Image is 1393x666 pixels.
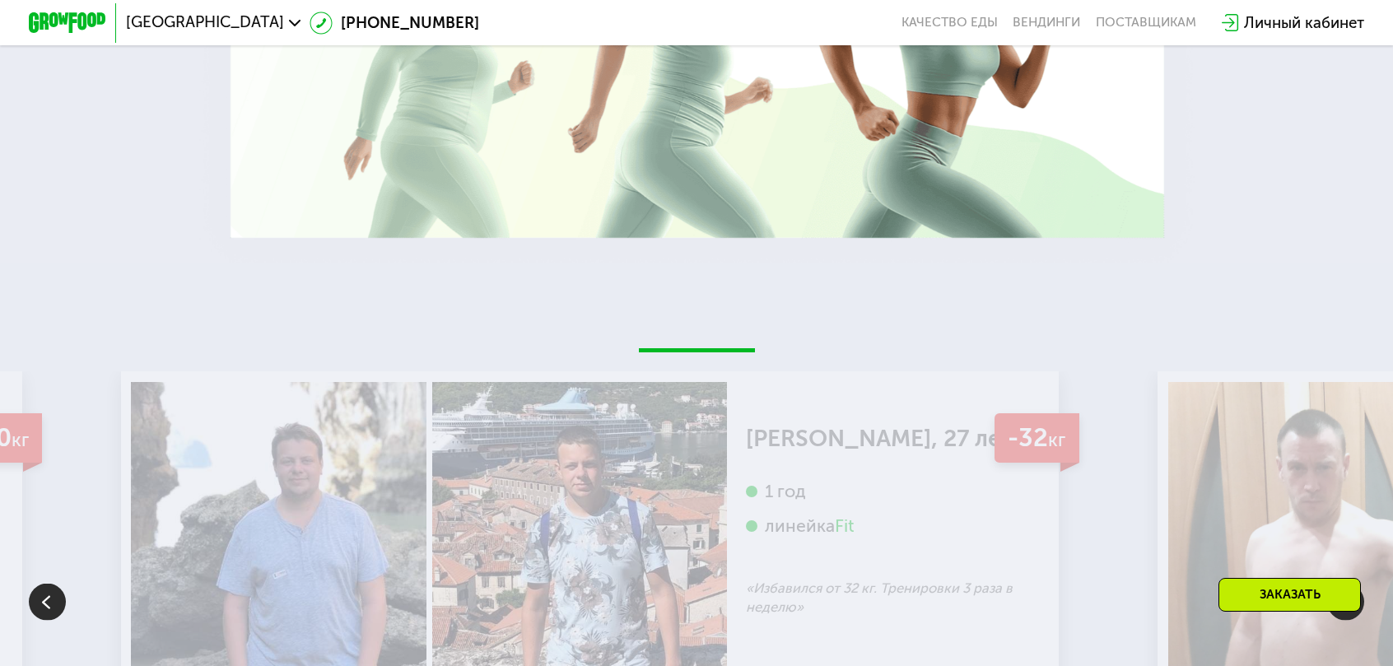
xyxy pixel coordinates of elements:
[835,515,854,537] div: Fit
[126,15,284,30] span: [GEOGRAPHIC_DATA]
[1096,15,1196,30] div: поставщикам
[995,413,1079,463] div: -32
[1013,15,1080,30] a: Вендинги
[1244,12,1364,35] div: Личный кабинет
[1048,429,1065,451] span: кг
[1218,578,1361,612] div: Заказать
[901,15,998,30] a: Качество еды
[746,429,1030,448] div: [PERSON_NAME], 27 лет
[12,429,29,451] span: кг
[310,12,479,35] a: [PHONE_NUMBER]
[746,480,1030,502] div: 1 год
[746,515,1030,537] div: линейка
[29,584,66,621] img: Slide left
[746,579,1030,617] p: «Избавился от 32 кг. Тренировки 3 раза в неделю»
